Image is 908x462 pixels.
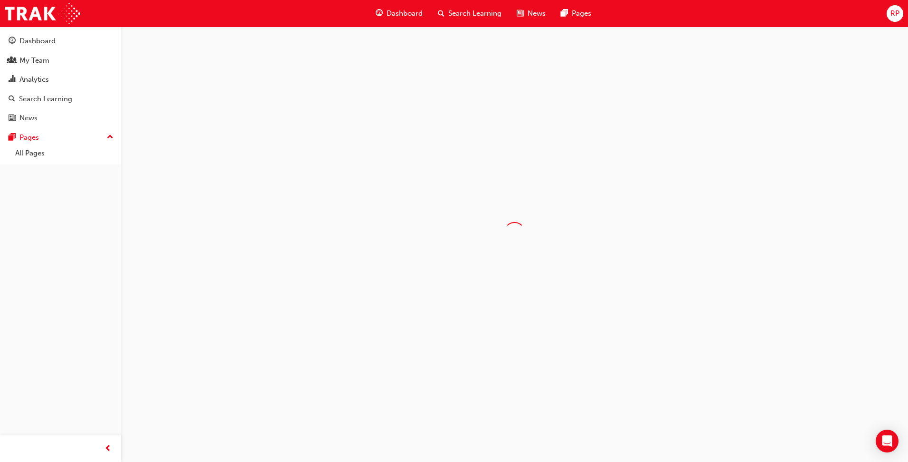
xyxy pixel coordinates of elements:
button: RP [887,5,903,22]
span: prev-icon [104,443,112,455]
span: pages-icon [561,8,568,19]
a: news-iconNews [509,4,553,23]
a: My Team [4,52,117,69]
span: news-icon [9,114,16,123]
div: Open Intercom Messenger [876,430,899,452]
span: people-icon [9,57,16,65]
a: All Pages [11,146,117,161]
button: Pages [4,129,117,146]
a: Search Learning [4,90,117,108]
span: chart-icon [9,76,16,84]
div: Dashboard [19,36,56,47]
div: My Team [19,55,49,66]
img: Trak [5,3,80,24]
a: Dashboard [4,32,117,50]
div: Pages [19,132,39,143]
a: News [4,109,117,127]
a: Analytics [4,71,117,88]
span: news-icon [517,8,524,19]
a: pages-iconPages [553,4,599,23]
span: News [528,8,546,19]
span: RP [890,8,899,19]
span: Search Learning [448,8,501,19]
a: guage-iconDashboard [368,4,430,23]
div: News [19,113,38,124]
span: guage-icon [376,8,383,19]
span: Dashboard [387,8,423,19]
div: Search Learning [19,94,72,105]
span: pages-icon [9,134,16,142]
button: DashboardMy TeamAnalyticsSearch LearningNews [4,30,117,129]
span: search-icon [9,95,15,104]
span: Pages [572,8,591,19]
div: Analytics [19,74,49,85]
span: search-icon [438,8,445,19]
span: up-icon [107,131,113,144]
a: search-iconSearch Learning [430,4,509,23]
span: guage-icon [9,37,16,46]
